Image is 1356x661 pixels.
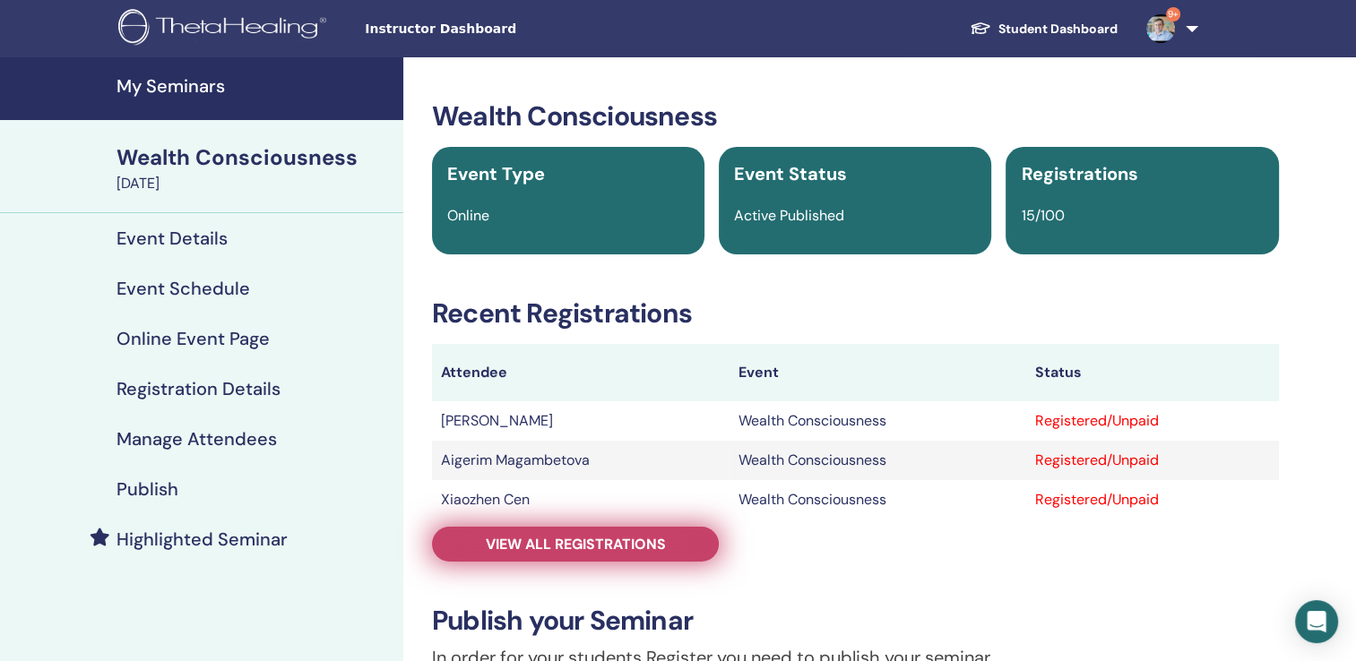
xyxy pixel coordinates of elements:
div: Open Intercom Messenger [1295,600,1338,643]
td: Xiaozhen Cen [432,480,730,519]
th: Event [730,344,1025,401]
a: View all registrations [432,527,719,562]
td: Wealth Consciousness [730,480,1025,519]
h4: Publish [117,478,178,500]
td: Wealth Consciousness [730,441,1025,480]
a: Student Dashboard [955,13,1132,46]
span: Event Type [447,162,545,185]
h4: Manage Attendees [117,428,277,450]
span: Online [447,206,489,225]
td: Wealth Consciousness [730,401,1025,441]
span: Registrations [1021,162,1137,185]
div: [DATE] [117,173,393,194]
span: View all registrations [486,535,666,554]
h4: Highlighted Seminar [117,528,288,550]
h4: My Seminars [117,75,393,97]
img: default.jpg [1146,14,1175,43]
img: logo.png [118,9,333,49]
a: Wealth Consciousness[DATE] [106,142,403,194]
td: [PERSON_NAME] [432,401,730,441]
div: Registered/Unpaid [1035,489,1270,511]
span: Instructor Dashboard [365,20,634,39]
td: Aigerim Magambetova [432,441,730,480]
h4: Event Schedule [117,278,250,299]
h4: Registration Details [117,378,281,399]
span: 9+ [1166,7,1180,21]
span: Event Status [734,162,847,185]
div: Wealth Consciousness [117,142,393,173]
h3: Recent Registrations [432,297,1279,330]
th: Attendee [432,344,730,401]
h4: Event Details [117,227,228,249]
div: Registered/Unpaid [1035,450,1270,471]
th: Status [1026,344,1279,401]
span: Active Published [734,206,844,225]
h3: Publish your Seminar [432,605,1279,637]
img: graduation-cap-white.svg [970,21,991,36]
div: Registered/Unpaid [1035,410,1270,432]
h4: Online Event Page [117,328,270,349]
span: 15/100 [1021,206,1064,225]
h3: Wealth Consciousness [432,100,1279,133]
